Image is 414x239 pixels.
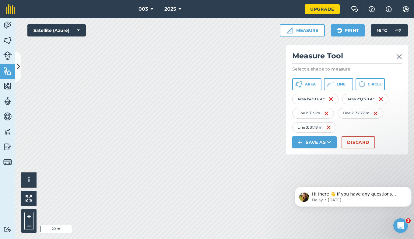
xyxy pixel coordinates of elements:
img: svg+xml;base64,PHN2ZyB4bWxucz0iaHR0cDovL3d3dy53My5vcmcvMjAwMC9zdmciIHdpZHRoPSIxNiIgaGVpZ2h0PSIyNC... [328,95,333,103]
div: Area 2 : 1,070 Ac [342,94,388,104]
img: svg+xml;base64,PHN2ZyB4bWxucz0iaHR0cDovL3d3dy53My5vcmcvMjAwMC9zdmciIHdpZHRoPSIyMiIgaGVpZ2h0PSIzMC... [396,53,402,60]
iframe: Intercom live chat [393,218,408,233]
span: 003 [139,5,148,13]
div: Line 2 : 32.27 m [338,108,383,118]
img: svg+xml;base64,PD94bWwgdmVyc2lvbj0iMS4wIiBlbmNvZGluZz0idXRmLTgiPz4KPCEtLSBHZW5lcmF0b3I6IEFkb2JlIE... [3,97,12,106]
img: svg+xml;base64,PHN2ZyB4bWxucz0iaHR0cDovL3d3dy53My5vcmcvMjAwMC9zdmciIHdpZHRoPSIxNiIgaGVpZ2h0PSIyNC... [378,95,383,103]
button: Area [292,78,321,90]
img: svg+xml;base64,PD94bWwgdmVyc2lvbj0iMS4wIiBlbmNvZGluZz0idXRmLTgiPz4KPCEtLSBHZW5lcmF0b3I6IEFkb2JlIE... [392,24,404,36]
img: svg+xml;base64,PHN2ZyB4bWxucz0iaHR0cDovL3d3dy53My5vcmcvMjAwMC9zdmciIHdpZHRoPSI1NiIgaGVpZ2h0PSI2MC... [3,81,12,91]
img: svg+xml;base64,PD94bWwgdmVyc2lvbj0iMS4wIiBlbmNvZGluZz0idXRmLTgiPz4KPCEtLSBHZW5lcmF0b3I6IEFkb2JlIE... [3,51,12,60]
img: svg+xml;base64,PHN2ZyB4bWxucz0iaHR0cDovL3d3dy53My5vcmcvMjAwMC9zdmciIHdpZHRoPSIxNyIgaGVpZ2h0PSIxNy... [386,5,392,13]
img: svg+xml;base64,PHN2ZyB4bWxucz0iaHR0cDovL3d3dy53My5vcmcvMjAwMC9zdmciIHdpZHRoPSIxNiIgaGVpZ2h0PSIyNC... [326,124,331,131]
img: svg+xml;base64,PD94bWwgdmVyc2lvbj0iMS4wIiBlbmNvZGluZz0idXRmLTgiPz4KPCEtLSBHZW5lcmF0b3I6IEFkb2JlIE... [3,21,12,30]
img: svg+xml;base64,PD94bWwgdmVyc2lvbj0iMS4wIiBlbmNvZGluZz0idXRmLTgiPz4KPCEtLSBHZW5lcmF0b3I6IEFkb2JlIE... [3,112,12,121]
img: Ruler icon [286,27,293,33]
img: fieldmargin Logo [6,4,15,14]
button: 16 °C [371,24,408,36]
div: Line 1 : 31.9 m [292,108,334,118]
span: Circle [368,82,382,87]
h2: Measure Tool [292,51,402,64]
span: 3 [406,218,411,223]
button: Satellite (Azure) [27,24,86,36]
span: Area [305,82,316,87]
img: svg+xml;base64,PHN2ZyB4bWxucz0iaHR0cDovL3d3dy53My5vcmcvMjAwMC9zdmciIHdpZHRoPSIxNCIgaGVpZ2h0PSIyNC... [298,139,302,146]
button: Discard [342,136,375,148]
img: Two speech bubbles overlapping with the left bubble in the forefront [351,6,358,12]
img: A question mark icon [368,6,375,12]
button: Measure [280,24,325,36]
img: svg+xml;base64,PHN2ZyB4bWxucz0iaHR0cDovL3d3dy53My5vcmcvMjAwMC9zdmciIHdpZHRoPSIxOSIgaGVpZ2h0PSIyNC... [336,27,342,34]
button: – [24,221,33,230]
img: svg+xml;base64,PHN2ZyB4bWxucz0iaHR0cDovL3d3dy53My5vcmcvMjAwMC9zdmciIHdpZHRoPSIxNiIgaGVpZ2h0PSIyNC... [324,110,329,117]
button: Circle [356,78,385,90]
img: Four arrows, one pointing top left, one top right, one bottom right and the last bottom left [26,195,32,202]
span: Line [337,82,346,87]
img: svg+xml;base64,PD94bWwgdmVyc2lvbj0iMS4wIiBlbmNvZGluZz0idXRmLTgiPz4KPCEtLSBHZW5lcmF0b3I6IEFkb2JlIE... [3,158,12,166]
img: svg+xml;base64,PD94bWwgdmVyc2lvbj0iMS4wIiBlbmNvZGluZz0idXRmLTgiPz4KPCEtLSBHZW5lcmF0b3I6IEFkb2JlIE... [3,142,12,151]
img: svg+xml;base64,PHN2ZyB4bWxucz0iaHR0cDovL3d3dy53My5vcmcvMjAwMC9zdmciIHdpZHRoPSI1NiIgaGVpZ2h0PSI2MC... [3,66,12,75]
img: A cog icon [402,6,409,12]
button: Print [331,24,365,36]
button: Save as [292,136,337,148]
img: svg+xml;base64,PHN2ZyB4bWxucz0iaHR0cDovL3d3dy53My5vcmcvMjAwMC9zdmciIHdpZHRoPSI1NiIgaGVpZ2h0PSI2MC... [3,36,12,45]
img: svg+xml;base64,PD94bWwgdmVyc2lvbj0iMS4wIiBlbmNvZGluZz0idXRmLTgiPz4KPCEtLSBHZW5lcmF0b3I6IEFkb2JlIE... [3,127,12,136]
span: i [28,176,30,184]
button: i [21,172,37,188]
img: svg+xml;base64,PD94bWwgdmVyc2lvbj0iMS4wIiBlbmNvZGluZz0idXRmLTgiPz4KPCEtLSBHZW5lcmF0b3I6IEFkb2JlIE... [3,227,12,232]
iframe: Intercom notifications message [292,174,414,216]
span: 2025 [164,5,176,13]
img: svg+xml;base64,PHN2ZyB4bWxucz0iaHR0cDovL3d3dy53My5vcmcvMjAwMC9zdmciIHdpZHRoPSIxNiIgaGVpZ2h0PSIyNC... [373,110,378,117]
div: Area 1 : 430.6 Ac [292,94,339,104]
span: 16 ° C [377,24,387,36]
a: Upgrade [305,4,340,14]
p: Select a shape to measure [292,66,402,72]
button: + [24,212,33,221]
div: Line 3 : 31.18 m [292,122,336,133]
button: Line [324,78,353,90]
